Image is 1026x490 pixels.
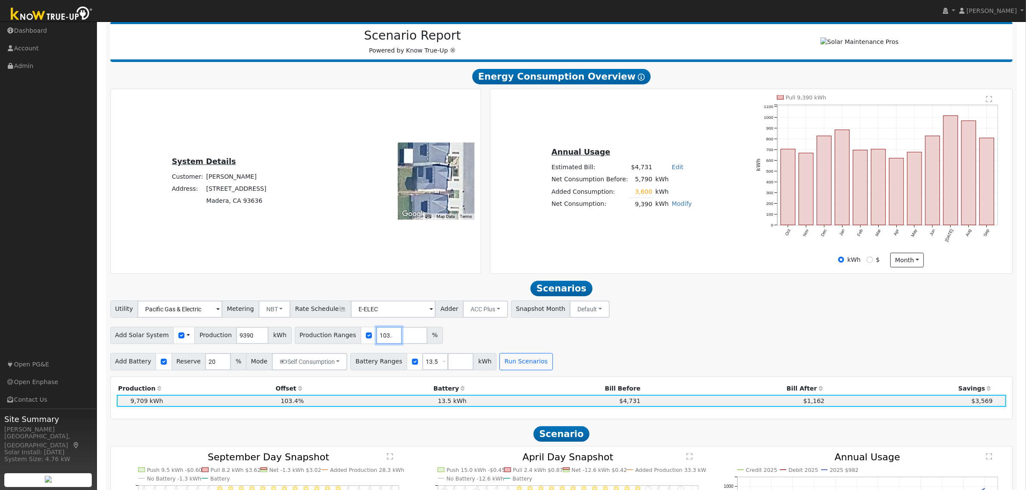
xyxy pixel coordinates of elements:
[835,452,900,462] text: Annual Usage
[550,174,630,186] td: Net Consumption Before:
[115,28,711,55] div: Powered by Know True-Up ®
[929,228,936,236] text: Jun
[789,467,818,473] text: Debit 2025
[570,301,610,318] button: Default
[72,442,80,449] a: Map
[654,198,670,211] td: kWh
[630,161,654,174] td: $4,731
[210,467,260,473] text: Pull 8.2 kWh $3.62
[654,174,693,186] td: kWh
[281,397,304,404] span: 103.4%
[400,208,428,220] img: Google
[871,149,886,225] rect: onclick=""
[400,208,428,220] a: Open this area in Google Maps (opens a new window)
[958,385,985,392] span: Savings
[330,467,404,473] text: Added Production 28.3 kWh
[306,395,468,407] td: 13.5 kWh
[766,212,773,217] text: 100
[4,448,92,457] div: Solar Install: [DATE]
[986,453,992,460] text: 
[847,255,861,264] label: kWh
[205,171,268,183] td: [PERSON_NAME]
[259,301,291,318] button: NBT
[764,104,774,109] text: 1100
[572,467,627,473] text: Net -12.6 kWh $0.42
[446,467,505,473] text: Push 15.0 kWh -$0.45
[427,327,443,344] span: %
[907,152,922,225] rect: onclick=""
[306,383,468,395] th: Battery
[351,301,436,318] input: Select a Rate Schedule
[460,214,472,219] a: Terms (opens in new tab)
[619,397,640,404] span: $4,731
[766,126,773,130] text: 900
[269,467,321,473] text: Net -1.3 kWh $3.02
[766,201,773,206] text: 200
[630,174,654,186] td: 5,790
[45,476,52,483] img: retrieve
[803,397,824,404] span: $1,162
[513,467,563,473] text: Pull 2.4 kWh $0.87
[766,169,773,174] text: 500
[967,7,1017,14] span: [PERSON_NAME]
[686,453,692,460] text: 
[986,96,992,102] text: 
[387,453,393,460] text: 
[165,383,306,395] th: Offset
[630,186,654,198] td: 3,600
[350,353,407,370] span: Battery Ranges
[6,5,97,24] img: Know True-Up
[268,327,291,344] span: kWh
[983,487,987,490] circle: onclick=""
[210,475,230,482] text: Battery
[755,158,761,171] text: kWh
[110,353,156,370] span: Add Battery
[857,228,864,237] text: Feb
[839,228,846,236] text: Jan
[766,147,773,152] text: 700
[550,186,630,198] td: Added Consumption:
[208,452,329,462] text: September Day Snapshot
[110,301,138,318] span: Utility
[523,452,614,462] text: April Day Snapshot
[980,138,995,225] rect: onclick=""
[119,28,706,43] h2: Scenario Report
[222,301,259,318] span: Metering
[147,467,202,473] text: Push 9.5 kWh -$0.60
[110,327,174,344] span: Add Solar System
[874,228,882,237] text: Mar
[965,228,972,237] text: Aug
[290,301,351,318] span: Rate Schedule
[766,190,773,195] text: 300
[472,69,651,84] span: Energy Consumption Overview
[170,171,205,183] td: Customer:
[117,383,165,395] th: Production
[838,257,844,263] input: kWh
[817,136,832,225] rect: onclick=""
[137,301,222,318] input: Select a Utility
[272,353,347,370] button: Self Consumption
[530,281,592,296] span: Scenarios
[889,158,904,225] rect: onclick=""
[4,432,92,450] div: [GEOGRAPHIC_DATA], [GEOGRAPHIC_DATA]
[170,183,205,195] td: Address:
[867,257,873,263] input: $
[552,148,610,156] u: Annual Usage
[830,467,859,473] text: 2025 $982
[785,228,792,236] text: Oct
[799,153,814,225] rect: onclick=""
[764,115,774,120] text: 1000
[437,214,455,220] button: Map Data
[473,353,496,370] span: kWh
[890,253,924,267] button: month
[511,301,571,318] span: Snapshot Month
[147,475,201,482] text: No Battery -1.3 kWh
[4,413,92,425] span: Site Summary
[172,353,206,370] span: Reserve
[835,130,850,225] rect: onclick=""
[468,383,642,395] th: Bill Before
[766,180,773,184] text: 400
[786,94,826,101] text: Pull 9,390 kWh
[246,353,272,370] span: Mode
[654,186,670,198] td: kWh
